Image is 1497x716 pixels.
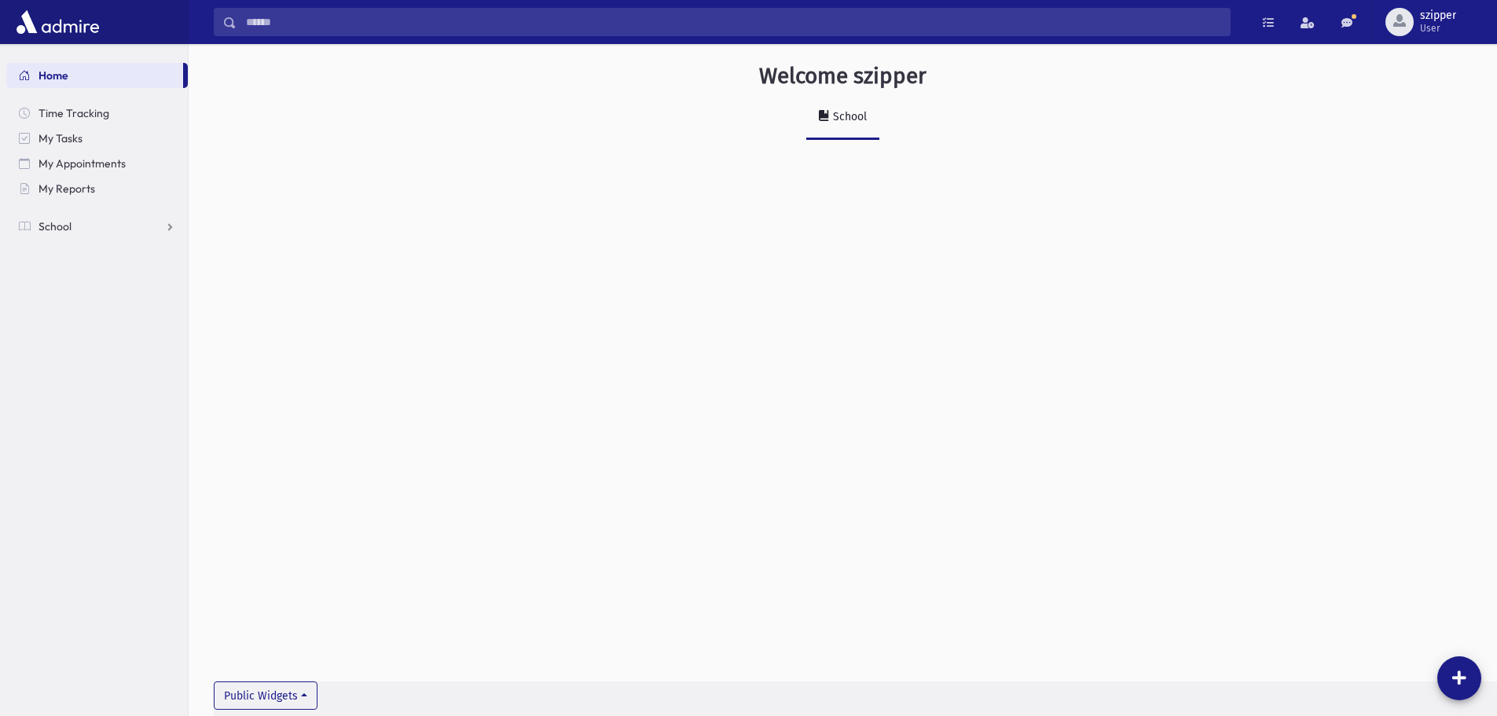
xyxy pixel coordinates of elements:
a: School [806,96,879,140]
div: School [830,110,867,123]
img: AdmirePro [13,6,103,38]
a: My Tasks [6,126,188,151]
span: School [39,219,72,233]
button: Public Widgets [214,681,317,710]
input: Search [237,8,1230,36]
span: My Appointments [39,156,126,171]
span: My Tasks [39,131,83,145]
a: Time Tracking [6,101,188,126]
h3: Welcome szipper [759,63,926,90]
a: My Reports [6,176,188,201]
span: Home [39,68,68,83]
a: Home [6,63,183,88]
a: My Appointments [6,151,188,176]
a: School [6,214,188,239]
span: szipper [1420,9,1456,22]
span: Time Tracking [39,106,109,120]
span: User [1420,22,1456,35]
span: My Reports [39,182,95,196]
